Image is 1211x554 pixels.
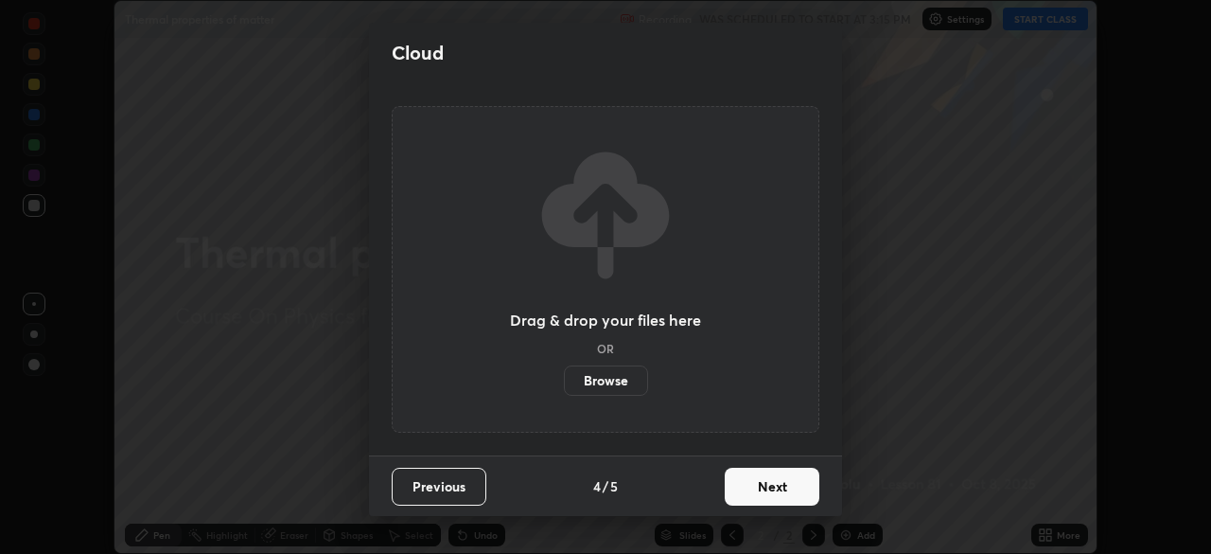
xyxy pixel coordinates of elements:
[392,468,486,506] button: Previous
[510,313,701,328] h3: Drag & drop your files here
[603,476,608,496] h4: /
[593,476,601,496] h4: 4
[610,476,618,496] h4: 5
[392,41,444,65] h2: Cloud
[725,468,819,506] button: Next
[597,343,614,354] h5: OR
